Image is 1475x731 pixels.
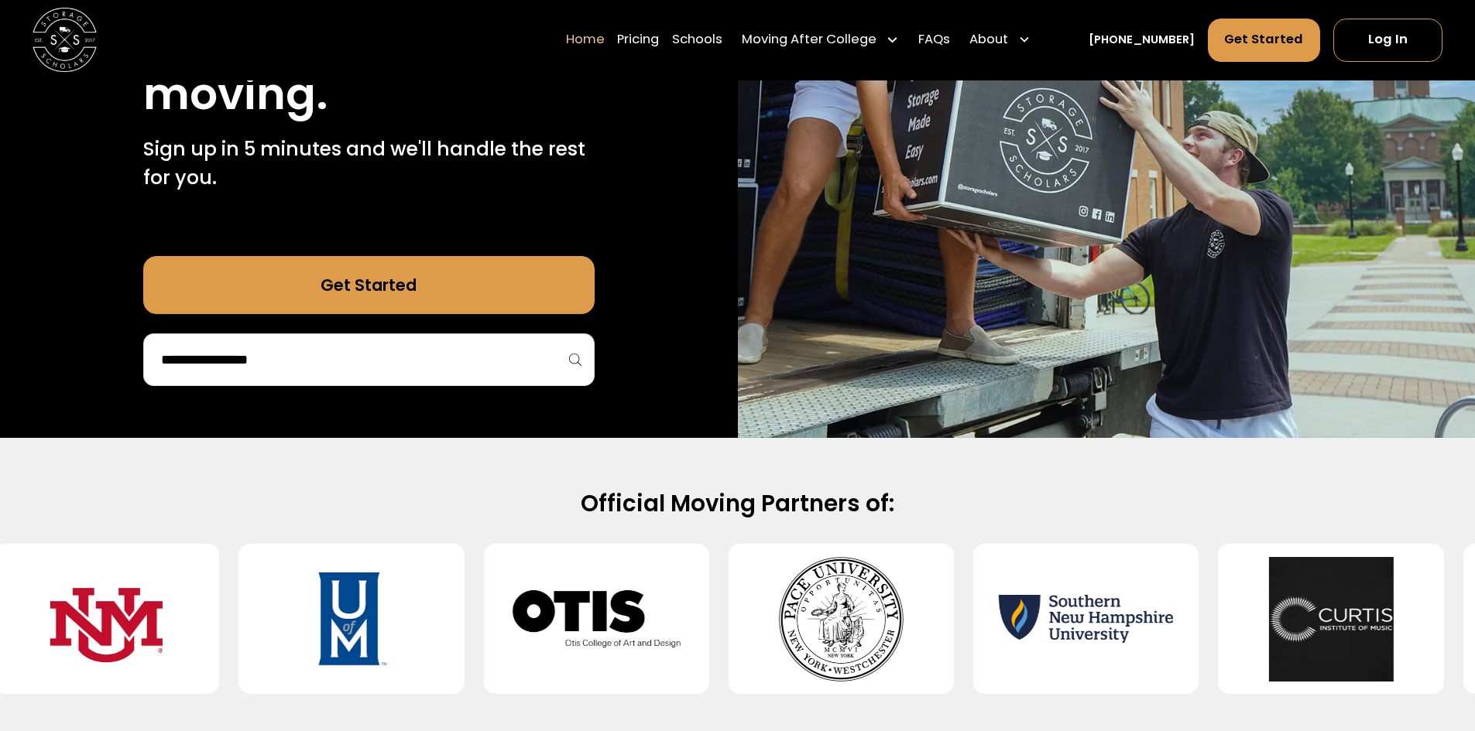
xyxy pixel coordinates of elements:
[963,18,1038,63] div: About
[265,557,439,681] img: University of Memphis
[672,18,722,63] a: Schools
[742,31,876,50] div: Moving After College
[1208,19,1321,62] a: Get Started
[222,489,1254,518] h2: Official Moving Partners of:
[143,135,595,193] p: Sign up in 5 minutes and we'll handle the rest for you.
[1333,19,1442,62] a: Log In
[143,256,595,314] a: Get Started
[754,557,928,681] img: Pace University - Pleasantville
[19,557,194,681] img: University of New Mexico
[33,8,97,72] img: Storage Scholars main logo
[509,557,684,681] img: Otis College of Art and Design
[1089,32,1195,49] a: [PHONE_NUMBER]
[999,557,1173,681] img: Southern New Hampshire University
[1244,557,1418,681] img: Curtis Institute of Music
[566,18,605,63] a: Home
[918,18,950,63] a: FAQs
[969,31,1008,50] div: About
[617,18,659,63] a: Pricing
[736,18,906,63] div: Moving After College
